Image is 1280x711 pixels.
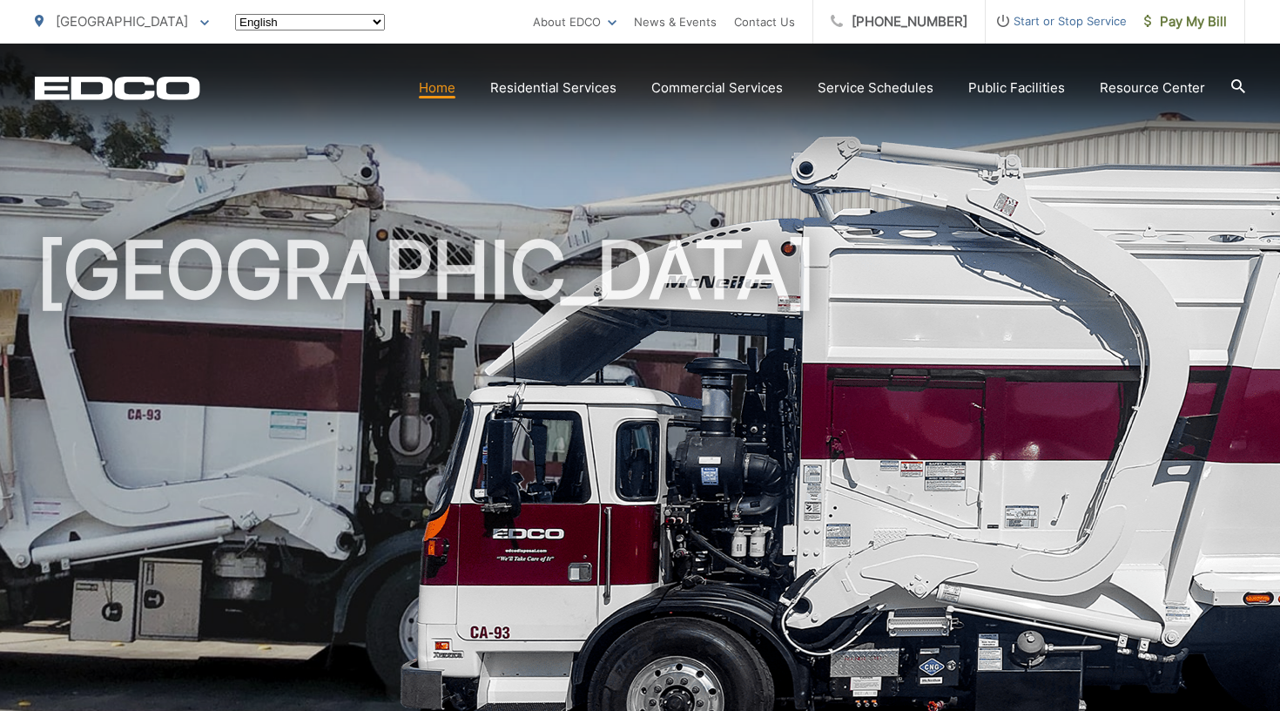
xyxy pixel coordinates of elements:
a: Contact Us [734,11,795,32]
a: EDCD logo. Return to the homepage. [35,76,200,100]
a: Service Schedules [818,78,933,98]
a: Public Facilities [968,78,1065,98]
span: [GEOGRAPHIC_DATA] [56,13,188,30]
a: Residential Services [490,78,616,98]
a: About EDCO [533,11,616,32]
a: Home [419,78,455,98]
select: Select a language [235,14,385,30]
span: Pay My Bill [1144,11,1227,32]
a: Commercial Services [651,78,783,98]
a: Resource Center [1100,78,1205,98]
a: News & Events [634,11,717,32]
